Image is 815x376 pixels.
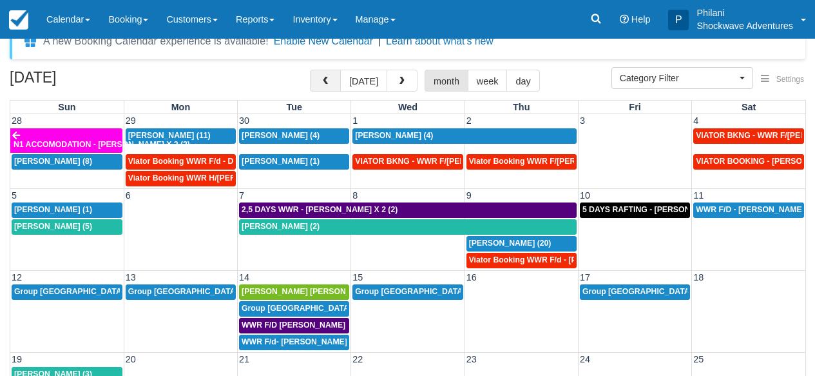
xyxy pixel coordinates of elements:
p: Philani [696,6,793,19]
a: Viator Booking WWR F/d - [PERSON_NAME] [PERSON_NAME] X2 (2) [466,253,577,268]
span: Category Filter [620,72,736,84]
span: 14 [238,272,251,282]
span: | [378,35,381,46]
span: 11 [692,190,705,201]
button: month [425,70,468,92]
span: 23 [465,354,478,364]
button: day [506,70,539,92]
span: 12 [10,272,23,282]
span: 10 [579,190,591,201]
span: Fri [629,102,640,112]
span: 8 [351,190,359,201]
span: 24 [579,354,591,364]
span: Thu [513,102,530,112]
span: [PERSON_NAME] (4) [355,131,433,140]
span: Settings [776,75,804,84]
a: [PERSON_NAME] (20) [466,236,577,252]
span: [PERSON_NAME] (11) [128,131,211,140]
a: Viator Booking WWR H/[PERSON_NAME] x2 (3) [126,171,236,186]
span: 2 [465,115,473,126]
span: 29 [124,115,137,126]
a: Group [GEOGRAPHIC_DATA] (18) [126,284,236,300]
span: Group [GEOGRAPHIC_DATA] (18) [128,287,254,296]
span: Group [GEOGRAPHIC_DATA] (18) [582,287,709,296]
span: 5 DAYS RAFTING - [PERSON_NAME] X 2 (4) [582,205,746,214]
h2: [DATE] [10,70,173,94]
span: 22 [351,354,364,364]
span: 16 [465,272,478,282]
span: Mon [171,102,191,112]
a: VIATOR BKNG - WWR F/[PERSON_NAME] 3 (3) [693,128,804,144]
a: Learn about what's new [386,35,494,46]
span: Group [GEOGRAPHIC_DATA] (54) [355,287,481,296]
span: VIATOR BKNG - WWR F/[PERSON_NAME] X 3 (3) [355,157,538,166]
i: Help [620,15,629,24]
a: [PERSON_NAME] (8) [12,154,122,170]
span: Wed [398,102,417,112]
p: Shockwave Adventures [696,19,793,32]
span: 3 [579,115,586,126]
span: [PERSON_NAME] [PERSON_NAME] (2) [242,287,388,296]
span: 1 [351,115,359,126]
a: [PERSON_NAME] [PERSON_NAME] (2) [239,284,349,300]
a: Group [GEOGRAPHIC_DATA] (18) [580,284,690,300]
span: 6 [124,190,132,201]
a: VIATOR BOOKING - [PERSON_NAME] 2 (2) [693,154,804,170]
span: Tue [286,102,302,112]
a: WWR F/D [PERSON_NAME] [PERSON_NAME] GROVVE X2 (1) [239,318,349,333]
button: Settings [753,70,812,89]
span: WWR F/d- [PERSON_NAME] Group X 30 (30) [242,337,408,346]
span: [PERSON_NAME] (4) [242,131,320,140]
span: 21 [238,354,251,364]
button: [DATE] [340,70,387,92]
span: 4 [692,115,700,126]
span: Viator Booking WWR F/d - [PERSON_NAME] [PERSON_NAME] X2 (2) [469,255,727,264]
span: [PERSON_NAME] (1) [14,205,92,214]
span: Viator Booking WWR F/d - Duty [PERSON_NAME] 2 (2) [128,157,332,166]
a: WWR F/d- [PERSON_NAME] Group X 30 (30) [239,335,349,350]
span: [PERSON_NAME] (1) [242,157,320,166]
span: Sat [742,102,756,112]
span: 5 [10,190,18,201]
a: Viator Booking WWR F/[PERSON_NAME] X 2 (2) [466,154,577,170]
div: P [668,10,689,30]
span: [PERSON_NAME] (20) [469,239,551,248]
span: Help [631,14,651,25]
span: Viator Booking WWR H/[PERSON_NAME] x2 (3) [128,173,306,183]
a: [PERSON_NAME] (4) [239,128,349,144]
span: 17 [579,272,591,282]
a: 2,5 DAYS WWR - [PERSON_NAME] X 2 (2) [239,203,577,218]
img: checkfront-main-nav-mini-logo.png [9,10,28,30]
span: Group [GEOGRAPHIC_DATA] (36) [242,304,368,313]
span: 2,5 DAYS WWR - [PERSON_NAME] X 2 (2) [242,205,398,214]
a: Group [GEOGRAPHIC_DATA] (54) [352,284,463,300]
a: [PERSON_NAME] (5) [12,219,122,235]
span: 9 [465,190,473,201]
span: N1 ACCOMODATION - [PERSON_NAME] X 2 (2) [14,140,190,149]
a: Group [GEOGRAPHIC_DATA] (36) [239,301,349,317]
span: 15 [351,272,364,282]
div: A new Booking Calendar experience is available! [43,34,269,49]
button: Enable New Calendar [274,35,373,48]
a: [PERSON_NAME] (2) [239,219,577,235]
button: week [468,70,508,92]
a: 5 DAYS RAFTING - [PERSON_NAME] X 2 (4) [580,203,690,218]
span: 25 [692,354,705,364]
span: 28 [10,115,23,126]
span: [PERSON_NAME] (8) [14,157,92,166]
a: VIATOR BKNG - WWR F/[PERSON_NAME] X 3 (3) [352,154,463,170]
span: [PERSON_NAME] (5) [14,222,92,231]
span: WWR F/D [PERSON_NAME] [PERSON_NAME] GROVVE X2 (1) [242,321,474,330]
span: 30 [238,115,251,126]
a: [PERSON_NAME] (4) [352,128,577,144]
span: Viator Booking WWR F/[PERSON_NAME] X 2 (2) [469,157,649,166]
span: [PERSON_NAME] (2) [242,222,320,231]
a: Group [GEOGRAPHIC_DATA] (18) [12,284,122,300]
a: Viator Booking WWR F/d - Duty [PERSON_NAME] 2 (2) [126,154,236,170]
a: [PERSON_NAME] (1) [239,154,349,170]
span: Group [GEOGRAPHIC_DATA] (18) [14,287,140,296]
button: Category Filter [611,67,753,89]
span: 7 [238,190,245,201]
span: 13 [124,272,137,282]
span: 19 [10,354,23,364]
